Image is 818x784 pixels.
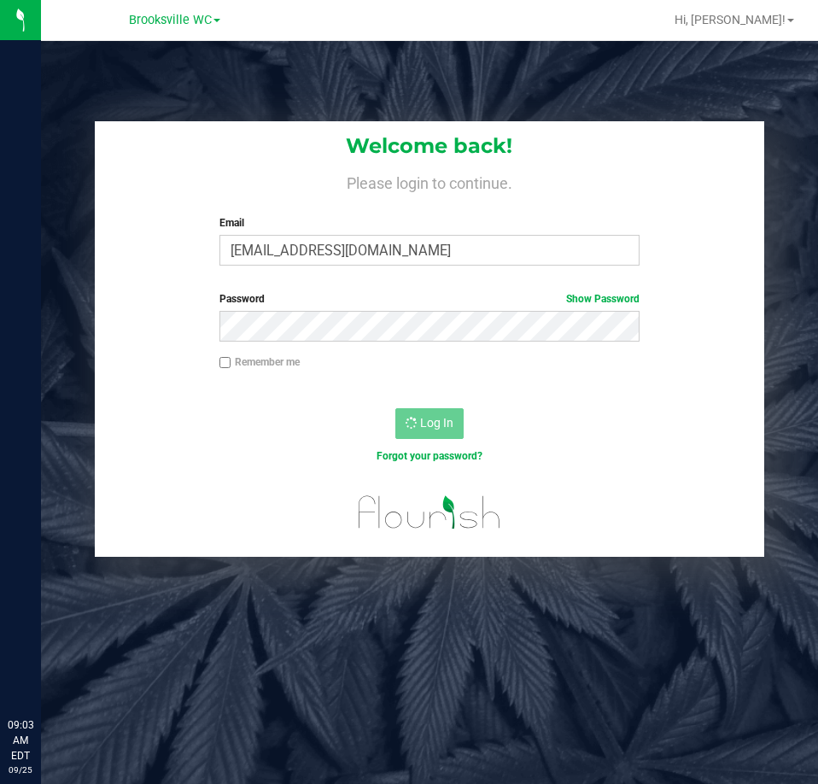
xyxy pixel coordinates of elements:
label: Email [219,215,640,231]
a: Forgot your password? [377,450,482,462]
button: Log In [395,408,464,439]
span: Log In [420,416,453,430]
span: Password [219,293,265,305]
h4: Please login to continue. [95,171,763,191]
span: Hi, [PERSON_NAME]! [675,13,786,26]
h1: Welcome back! [95,135,763,157]
span: Brooksville WC [129,13,212,27]
input: Remember me [219,357,231,369]
label: Remember me [219,354,300,370]
p: 09/25 [8,764,33,776]
p: 09:03 AM EDT [8,717,33,764]
img: flourish_logo.svg [346,482,513,543]
a: Show Password [566,293,640,305]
